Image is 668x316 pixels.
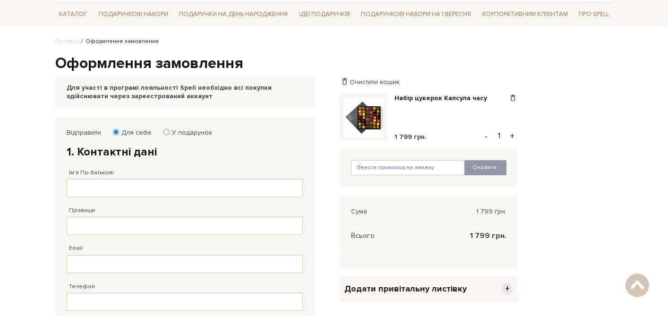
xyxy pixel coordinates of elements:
span: Сума [351,207,367,216]
a: Подарункові набори на 1 Вересня [357,6,475,22]
h2: 1. Контактні дані [67,145,303,159]
span: Про Spell [575,7,613,22]
span: Всього [351,231,375,240]
input: Для себе [113,129,119,135]
span: Додати привітальну листівку [344,283,467,294]
label: У подарунок [166,128,212,137]
li: Оформлення замовлення [79,37,159,46]
h1: Оформлення замовлення [55,54,613,74]
input: Ввести промокод на знижку [351,160,465,175]
label: Ім'я По-батькові [69,169,114,177]
label: Відправити [67,128,101,137]
button: - [481,129,491,143]
span: Подарунки на День народження [175,7,291,22]
label: Телефон [69,282,95,291]
span: Каталог [55,7,91,22]
a: Головна [55,38,79,45]
span: Подарункові набори [95,7,172,22]
div: Для участі в програмі лояльності Spell необхідно всі покупки здійснювати через зареєстрований акк... [67,84,303,101]
button: Оновити [464,160,506,175]
span: 1 799 грн. [476,207,506,216]
label: Email [69,244,83,253]
div: Очистити кошик [340,77,518,86]
a: Набір цукерок Капсула часу [394,94,494,102]
span: 1 799 грн. [394,133,427,141]
span: 1 799 грн. [470,231,506,240]
button: + [507,129,518,143]
span: Ідеї подарунків [295,7,354,22]
span: + [501,283,513,295]
img: Набір цукерок Капсула часу [343,98,383,137]
a: Корпоративним клієнтам [479,6,572,22]
label: Для себе [115,128,152,137]
label: Прізвище [69,206,95,215]
input: У подарунок [163,129,170,135]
